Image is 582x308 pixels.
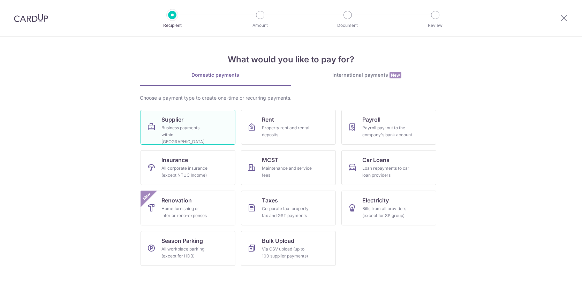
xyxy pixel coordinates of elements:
span: Rent [262,115,274,124]
span: Supplier [161,115,183,124]
span: Renovation [161,196,192,205]
div: Home furnishing or interior reno-expenses [161,205,212,219]
a: SupplierBusiness payments within [GEOGRAPHIC_DATA] [141,110,235,145]
div: All workplace parking (except for HDB) [161,246,212,260]
div: International payments [291,71,443,79]
span: Season Parking [161,237,203,245]
div: Via CSV upload (up to 100 supplier payments) [262,246,312,260]
a: Car LoansLoan repayments to car loan providers [341,150,436,185]
p: Amount [234,22,286,29]
div: All corporate insurance (except NTUC Income) [161,165,212,179]
span: New [141,191,152,202]
p: Recipient [146,22,198,29]
a: RentProperty rent and rental deposits [241,110,336,145]
span: Taxes [262,196,278,205]
div: Maintenance and service fees [262,165,312,179]
img: CardUp [14,14,48,22]
span: Insurance [161,156,188,164]
a: ElectricityBills from all providers (except for SP group) [341,191,436,225]
div: Payroll pay-out to the company's bank account [362,124,413,138]
span: New [390,72,401,78]
span: Payroll [362,115,380,124]
span: Car Loans [362,156,390,164]
a: PayrollPayroll pay-out to the company's bank account [341,110,436,145]
div: Corporate tax, property tax and GST payments [262,205,312,219]
p: Review [409,22,461,29]
a: Bulk UploadVia CSV upload (up to 100 supplier payments) [241,231,336,266]
span: Bulk Upload [262,237,294,245]
div: Business payments within [GEOGRAPHIC_DATA] [161,124,212,145]
span: Electricity [362,196,389,205]
div: Choose a payment type to create one-time or recurring payments. [140,94,443,101]
a: Season ParkingAll workplace parking (except for HDB) [141,231,235,266]
div: Property rent and rental deposits [262,124,312,138]
span: MCST [262,156,279,164]
div: Loan repayments to car loan providers [362,165,413,179]
a: RenovationHome furnishing or interior reno-expensesNew [141,191,235,225]
div: Bills from all providers (except for SP group) [362,205,413,219]
a: TaxesCorporate tax, property tax and GST payments [241,191,336,225]
a: InsuranceAll corporate insurance (except NTUC Income) [141,150,235,185]
a: MCSTMaintenance and service fees [241,150,336,185]
p: Document [322,22,373,29]
h4: What would you like to pay for? [140,53,443,66]
div: Domestic payments [140,71,291,78]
